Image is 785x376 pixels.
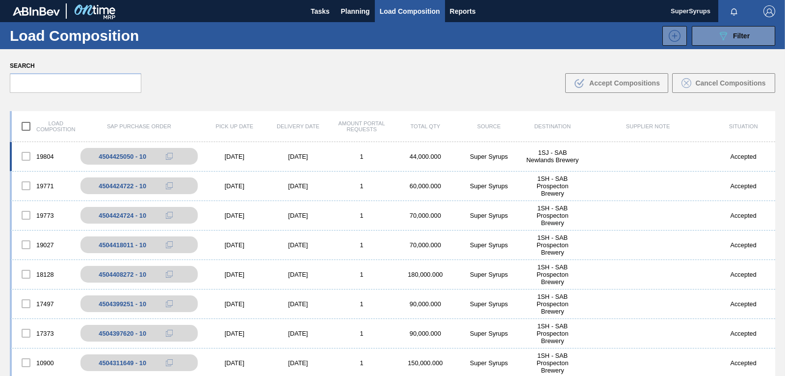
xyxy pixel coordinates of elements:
[203,359,266,367] div: [DATE]
[457,271,521,278] div: Super Syrups
[266,182,330,190] div: [DATE]
[203,212,266,219] div: [DATE]
[393,300,457,308] div: 90,000.000
[99,330,146,337] div: 4504397620 - 10
[12,175,76,196] div: 19771
[159,298,179,310] div: Copy
[341,5,370,17] span: Planning
[521,352,584,374] div: 1SH - SAB Prospecton Brewery
[657,26,687,46] div: New Load Composition
[203,300,266,308] div: [DATE]
[711,123,775,129] div: Situation
[692,26,775,46] button: Filter
[330,300,393,308] div: 1
[203,241,266,249] div: [DATE]
[330,271,393,278] div: 1
[12,205,76,226] div: 19773
[266,359,330,367] div: [DATE]
[393,271,457,278] div: 180,000.000
[12,234,76,255] div: 19027
[99,153,146,160] div: 4504425050 - 10
[266,241,330,249] div: [DATE]
[12,293,76,314] div: 17497
[521,175,584,197] div: 1SH - SAB Prospecton Brewery
[393,123,457,129] div: Total Qty
[330,120,393,132] div: Amount Portal Requests
[393,153,457,160] div: 44,000.000
[521,123,584,129] div: Destination
[711,330,775,337] div: Accepted
[763,5,775,17] img: Logout
[330,359,393,367] div: 1
[266,153,330,160] div: [DATE]
[99,300,146,308] div: 4504399251 - 10
[99,271,146,278] div: 4504408272 - 10
[310,5,331,17] span: Tasks
[711,300,775,308] div: Accepted
[203,182,266,190] div: [DATE]
[266,330,330,337] div: [DATE]
[266,212,330,219] div: [DATE]
[521,204,584,227] div: 1SH - SAB Prospecton Brewery
[330,212,393,219] div: 1
[711,212,775,219] div: Accepted
[76,123,203,129] div: SAP Purchase Order
[99,212,146,219] div: 4504424724 - 10
[711,182,775,190] div: Accepted
[159,357,179,369] div: Copy
[99,241,146,249] div: 4504418011 - 10
[330,241,393,249] div: 1
[457,241,521,249] div: Super Syrups
[99,359,146,367] div: 4504311649 - 10
[330,182,393,190] div: 1
[393,182,457,190] div: 60,000.000
[393,359,457,367] div: 150,000.000
[565,73,668,93] button: Accept Compositions
[457,123,521,129] div: Source
[457,300,521,308] div: Super Syrups
[711,359,775,367] div: Accepted
[203,271,266,278] div: [DATE]
[330,153,393,160] div: 1
[159,150,179,162] div: Copy
[13,7,60,16] img: TNhmsLtSVTkK8tSr43FrP2fwEKptu5GPRR3wAAAABJRU5ErkJggg==
[521,263,584,286] div: 1SH - SAB Prospecton Brewery
[711,241,775,249] div: Accepted
[695,79,765,87] span: Cancel Compositions
[99,182,146,190] div: 4504424722 - 10
[457,182,521,190] div: Super Syrups
[521,293,584,315] div: 1SH - SAB Prospecton Brewery
[203,330,266,337] div: [DATE]
[12,146,76,167] div: 19804
[330,330,393,337] div: 1
[12,264,76,285] div: 18128
[733,32,750,40] span: Filter
[393,212,457,219] div: 70,000.000
[203,123,266,129] div: Pick up Date
[12,352,76,373] div: 10900
[393,241,457,249] div: 70,000.000
[380,5,440,17] span: Load Composition
[521,322,584,345] div: 1SH - SAB Prospecton Brewery
[159,268,179,280] div: Copy
[584,123,711,129] div: Supplier Note
[457,212,521,219] div: Super Syrups
[711,271,775,278] div: Accepted
[159,209,179,221] div: Copy
[457,359,521,367] div: Super Syrups
[10,30,166,41] h1: Load Composition
[521,234,584,256] div: 1SH - SAB Prospecton Brewery
[393,330,457,337] div: 90,000.000
[159,327,179,339] div: Copy
[12,323,76,344] div: 17373
[718,4,750,18] button: Notifications
[457,330,521,337] div: Super Syrups
[12,116,76,137] div: Load composition
[203,153,266,160] div: [DATE]
[159,180,179,192] div: Copy
[672,73,775,93] button: Cancel Compositions
[589,79,660,87] span: Accept Compositions
[450,5,476,17] span: Reports
[159,239,179,251] div: Copy
[711,153,775,160] div: Accepted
